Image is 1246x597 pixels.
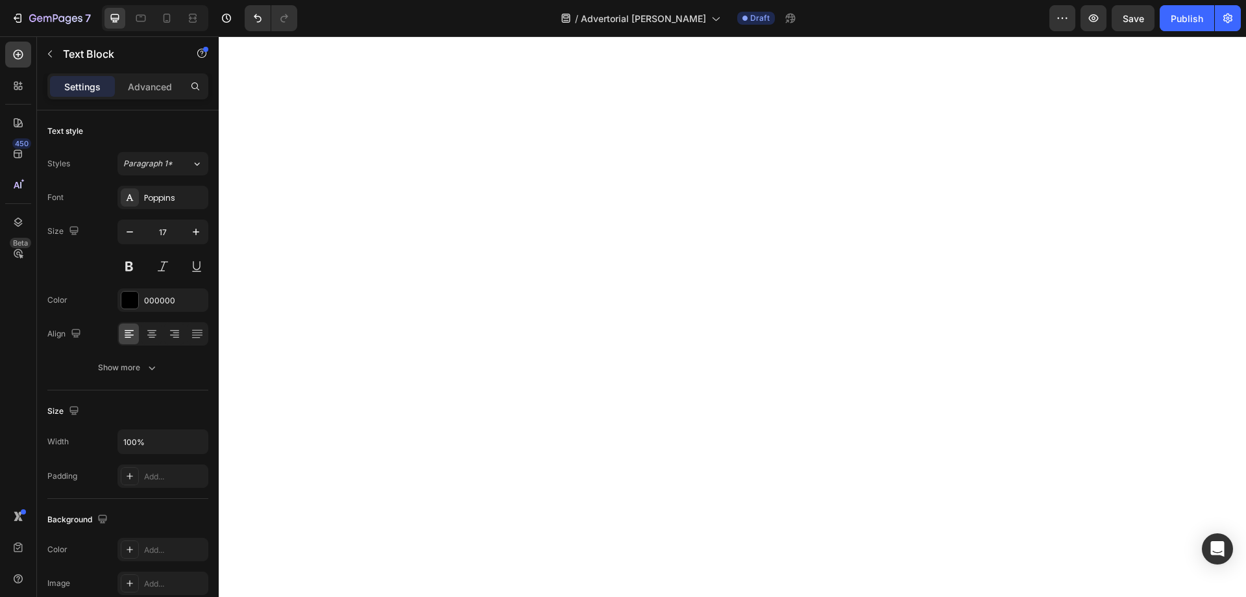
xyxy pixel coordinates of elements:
[128,80,172,94] p: Advanced
[64,80,101,94] p: Settings
[750,12,770,24] span: Draft
[5,5,97,31] button: 7
[63,46,173,62] p: Text Block
[47,294,67,306] div: Color
[98,361,158,374] div: Show more
[47,470,77,482] div: Padding
[47,544,67,555] div: Color
[47,223,82,240] div: Size
[245,5,297,31] div: Undo/Redo
[144,471,205,483] div: Add...
[144,295,205,307] div: 000000
[1112,5,1154,31] button: Save
[1171,12,1203,25] div: Publish
[47,325,84,343] div: Align
[219,36,1246,597] iframe: Design area
[575,12,578,25] span: /
[47,436,69,448] div: Width
[581,12,706,25] span: Advertorial [PERSON_NAME]
[144,544,205,556] div: Add...
[1123,13,1144,24] span: Save
[144,192,205,204] div: Poppins
[47,356,208,379] button: Show more
[118,430,208,453] input: Auto
[47,403,82,420] div: Size
[117,152,208,175] button: Paragraph 1*
[47,192,64,203] div: Font
[47,158,70,170] div: Styles
[47,578,70,589] div: Image
[47,125,83,137] div: Text style
[123,158,173,170] span: Paragraph 1*
[47,511,110,529] div: Background
[85,10,91,26] p: 7
[12,138,31,149] div: 450
[10,238,31,248] div: Beta
[1202,533,1233,565] div: Open Intercom Messenger
[1160,5,1214,31] button: Publish
[144,578,205,590] div: Add...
